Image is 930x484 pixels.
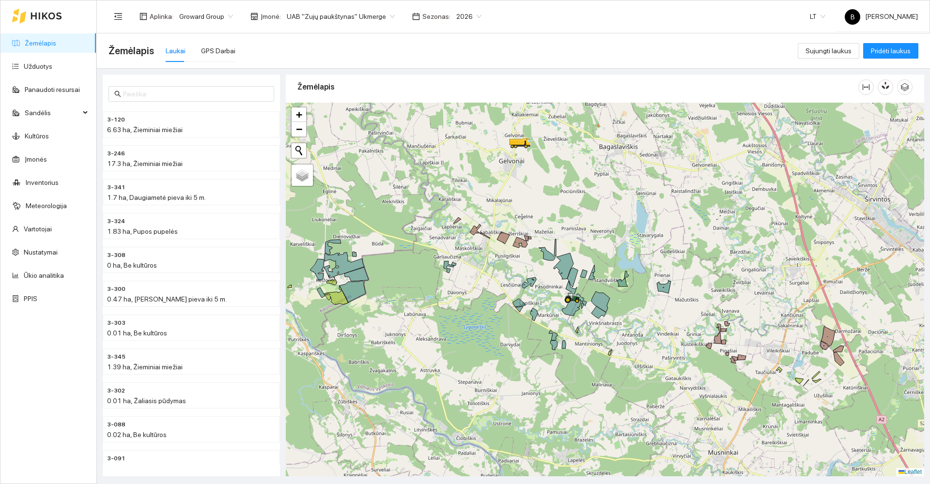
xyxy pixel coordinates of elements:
span: 3-302 [107,386,125,395]
a: Užduotys [24,62,52,70]
span: B [851,9,855,25]
span: 0 ha, Be kultūros [107,261,157,269]
span: 3-324 [107,217,125,226]
span: 1.39 ha, Žieminiai miežiai [107,363,183,371]
a: Zoom out [292,122,306,136]
span: Įmonė : [261,11,281,22]
span: column-width [859,83,873,91]
span: 0.47 ha, [PERSON_NAME] pieva iki 5 m. [107,295,227,303]
a: Pridėti laukus [863,47,918,55]
span: search [114,91,121,97]
span: 3-303 [107,318,125,328]
span: [PERSON_NAME] [845,13,918,20]
button: Sujungti laukus [798,43,859,59]
span: + [296,108,302,121]
a: Kultūros [25,132,49,140]
span: 1.83 ha, Pupos pupelės [107,227,178,235]
a: Sujungti laukus [798,47,859,55]
span: layout [139,13,147,20]
a: Inventorius [26,179,59,186]
span: 2026 [456,9,481,24]
span: 3-246 [107,149,125,158]
span: 17.3 ha, Žieminiai miežiai [107,160,183,167]
span: Sezonas : [422,11,450,22]
a: Nustatymai [24,248,58,256]
a: Meteorologija [26,202,67,210]
span: 0.01 ha, Žaliasis pūdymas [107,397,186,405]
span: UAB "Zujų paukštynas" Ukmerge [287,9,395,24]
span: Žemėlapis [108,43,154,59]
span: Sandėlis [25,103,80,122]
span: 3-088 [107,420,125,429]
a: Ūkio analitika [24,272,64,279]
span: 1.7 ha, Daugiametė pieva iki 5 m. [107,194,206,201]
span: Sujungti laukus [806,45,852,56]
span: Groward Group [179,9,233,24]
a: Zoom in [292,107,306,122]
span: − [296,123,302,135]
span: 0.02 ha, Be kultūros [107,431,167,439]
span: 6.63 ha, Žieminiai miežiai [107,126,183,134]
span: 3-341 [107,183,125,192]
span: menu-fold [114,12,123,21]
span: shop [250,13,258,20]
a: Layers [292,165,313,186]
span: 3-091 [107,454,125,463]
div: Žemėlapis [297,73,858,101]
span: Pridėti laukus [871,45,911,56]
a: Vartotojai [24,225,52,233]
a: PPIS [24,295,37,302]
a: Žemėlapis [25,39,56,47]
a: Įmonės [25,155,47,163]
span: LT [810,9,825,24]
button: Initiate a new search [292,143,306,158]
span: 3-345 [107,352,125,362]
div: Laukai [166,45,186,56]
a: Panaudoti resursai [25,86,80,93]
button: menu-fold [108,7,128,26]
span: 3-120 [107,115,125,124]
span: calendar [412,13,420,20]
span: 3-308 [107,251,125,260]
span: 0.01 ha, Be kultūros [107,329,167,337]
button: column-width [858,79,874,95]
span: 3-300 [107,285,125,294]
div: GPS Darbai [201,45,235,56]
span: Aplinka : [150,11,173,22]
input: Paieška [123,89,268,99]
button: Pridėti laukus [863,43,918,59]
a: Leaflet [899,469,922,475]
